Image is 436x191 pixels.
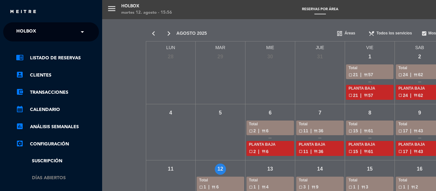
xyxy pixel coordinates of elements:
[16,105,24,113] i: calendar_month
[16,54,99,62] a: chrome_reader_modeListado de Reservas
[16,71,24,78] i: account_box
[16,140,99,148] a: Configuración
[16,174,99,182] a: Días abiertos
[16,106,99,114] a: calendar_monthCalendario
[16,89,99,96] a: account_balance_walletTransacciones
[16,158,99,165] a: Suscripción
[16,25,36,39] span: Holbox
[16,123,99,131] a: assessmentANÁLISIS SEMANALES
[16,140,24,147] i: settings_applications
[16,71,99,79] a: account_boxClientes
[16,88,24,96] i: account_balance_wallet
[16,54,24,61] i: chrome_reader_mode
[10,10,37,14] img: MEITRE
[16,122,24,130] i: assessment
